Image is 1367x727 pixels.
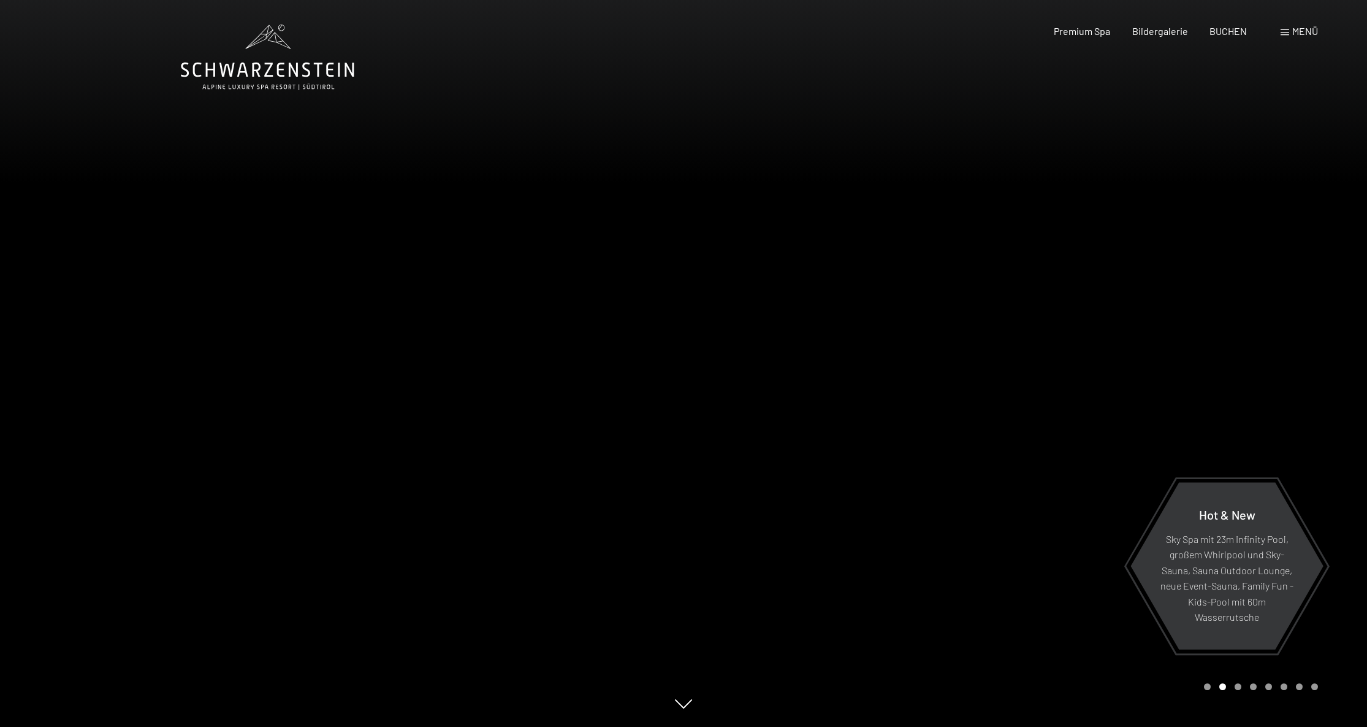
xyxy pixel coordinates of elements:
a: BUCHEN [1209,25,1247,37]
p: Sky Spa mit 23m Infinity Pool, großem Whirlpool und Sky-Sauna, Sauna Outdoor Lounge, neue Event-S... [1160,531,1293,625]
div: Carousel Page 1 [1204,683,1211,690]
div: Carousel Page 5 [1265,683,1272,690]
a: Hot & New Sky Spa mit 23m Infinity Pool, großem Whirlpool und Sky-Sauna, Sauna Outdoor Lounge, ne... [1130,482,1324,650]
a: Premium Spa [1054,25,1110,37]
div: Carousel Page 3 [1235,683,1241,690]
a: Bildergalerie [1132,25,1188,37]
div: Carousel Page 8 [1311,683,1318,690]
div: Carousel Page 4 [1250,683,1257,690]
span: Menü [1292,25,1318,37]
span: Hot & New [1199,507,1255,521]
div: Carousel Page 7 [1296,683,1303,690]
div: Carousel Page 6 [1281,683,1287,690]
div: Carousel Page 2 (Current Slide) [1219,683,1226,690]
div: Carousel Pagination [1200,683,1318,690]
